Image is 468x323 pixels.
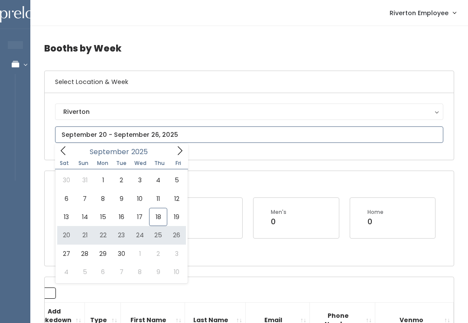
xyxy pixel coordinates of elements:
span: Sat [55,161,74,166]
span: October 8, 2025 [131,263,149,281]
span: October 1, 2025 [131,245,149,263]
span: September 25, 2025 [149,226,167,244]
span: September 28, 2025 [75,245,94,263]
span: September 20, 2025 [57,226,75,244]
span: August 30, 2025 [57,171,75,189]
span: October 2, 2025 [149,245,167,263]
div: 0 [367,216,383,227]
span: October 3, 2025 [167,245,185,263]
span: September 8, 2025 [94,190,112,208]
span: September 6, 2025 [57,190,75,208]
span: September 17, 2025 [131,208,149,226]
span: September 4, 2025 [149,171,167,189]
h6: Select Location & Week [45,71,454,93]
span: September 5, 2025 [167,171,185,189]
span: September 16, 2025 [112,208,130,226]
span: October 5, 2025 [75,263,94,281]
span: October 4, 2025 [57,263,75,281]
span: September 29, 2025 [94,245,112,263]
span: October 10, 2025 [167,263,185,281]
h4: Booths by Week [44,36,454,60]
input: Year [129,146,155,157]
button: Riverton [55,103,443,120]
span: September [90,149,129,155]
span: September 7, 2025 [75,190,94,208]
div: Men's [271,208,286,216]
span: October 9, 2025 [149,263,167,281]
span: Tue [112,161,131,166]
span: August 31, 2025 [75,171,94,189]
span: September 13, 2025 [57,208,75,226]
span: September 26, 2025 [167,226,185,244]
span: September 21, 2025 [75,226,94,244]
span: October 7, 2025 [112,263,130,281]
span: Sun [74,161,93,166]
span: September 23, 2025 [112,226,130,244]
span: September 14, 2025 [75,208,94,226]
span: Fri [169,161,188,166]
div: Riverton [63,107,435,116]
span: September 12, 2025 [167,190,185,208]
input: September 20 - September 26, 2025 [55,126,443,143]
span: September 1, 2025 [94,171,112,189]
span: September 30, 2025 [112,245,130,263]
span: Thu [150,161,169,166]
div: 0 [271,216,286,227]
span: September 15, 2025 [94,208,112,226]
span: September 10, 2025 [131,190,149,208]
span: September 3, 2025 [131,171,149,189]
span: Riverton Employee [390,8,448,18]
span: September 19, 2025 [167,208,185,226]
span: September 11, 2025 [149,190,167,208]
span: September 24, 2025 [131,226,149,244]
span: Mon [93,161,112,166]
span: Wed [131,161,150,166]
span: October 6, 2025 [94,263,112,281]
span: September 22, 2025 [94,226,112,244]
span: September 9, 2025 [112,190,130,208]
a: Riverton Employee [381,3,465,22]
span: September 2, 2025 [112,171,130,189]
div: Home [367,208,383,216]
span: September 18, 2025 [149,208,167,226]
span: September 27, 2025 [57,245,75,263]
